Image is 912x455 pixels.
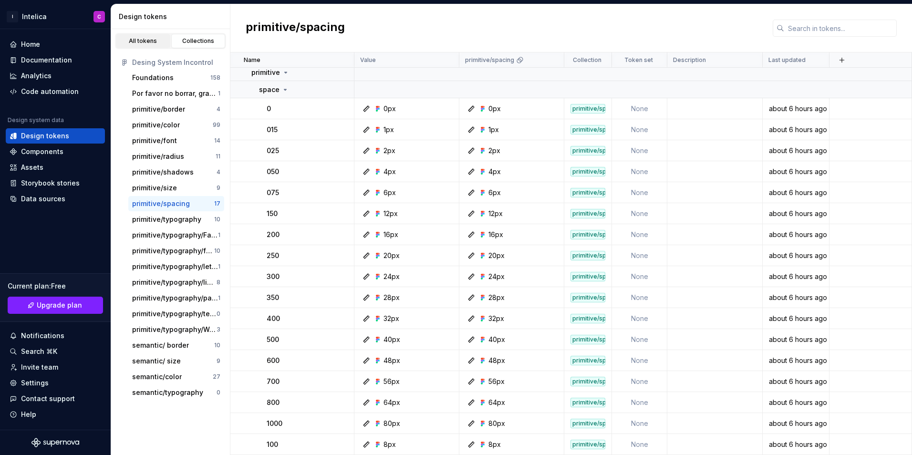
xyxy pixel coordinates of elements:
a: primitive/typography/paragraphSpacing1 [128,290,224,306]
a: Storybook stories [6,176,105,191]
div: about 6 hours ago [763,335,829,344]
div: 2px [488,146,500,155]
td: None [612,266,667,287]
div: about 6 hours ago [763,272,829,281]
div: Assets [21,163,43,172]
button: semantic/typography0 [128,385,224,400]
td: None [612,140,667,161]
button: primitive/border4 [128,102,224,117]
h2: primitive/spacing [246,20,345,37]
div: 0px [383,104,396,114]
p: Last updated [768,56,806,64]
div: 1px [488,125,499,134]
div: 16px [488,230,503,239]
div: about 6 hours ago [763,125,829,134]
span: Upgrade plan [37,300,82,310]
div: Contact support [21,394,75,403]
div: Design system data [8,116,64,124]
button: Help [6,407,105,422]
p: primitive [251,68,280,77]
div: Components [21,147,63,156]
div: Storybook stories [21,178,80,188]
p: 1000 [267,419,282,428]
div: primitive/typography/Family [132,230,218,240]
div: semantic/typography [132,388,203,397]
div: 0 [217,310,220,318]
div: 56px [383,377,400,386]
div: 56px [488,377,505,386]
button: primitive/typography/Weight3 [128,322,224,337]
div: 9 [217,357,220,365]
button: semantic/ border10 [128,338,224,353]
div: 64px [488,398,505,407]
div: primitive/spacing [132,199,190,208]
div: Home [21,40,40,49]
div: Collections [175,37,222,45]
p: 600 [267,356,280,365]
div: All tokens [119,37,167,45]
div: 80px [488,419,505,428]
div: 10 [214,341,220,349]
a: primitive/font14 [128,133,224,148]
button: semantic/ size9 [128,353,224,369]
div: 64px [383,398,400,407]
div: primitive/spacing [570,356,605,365]
div: primitive/spacing [570,314,605,323]
div: 8px [488,440,501,449]
div: about 6 hours ago [763,104,829,114]
div: Search ⌘K [21,347,57,356]
div: primitive/spacing [570,335,605,344]
a: semantic/color27 [128,369,224,384]
input: Search in tokens... [784,20,897,37]
div: Foundations [132,73,174,83]
button: Search ⌘K [6,344,105,359]
p: 025 [267,146,279,155]
div: about 6 hours ago [763,209,829,218]
a: Design tokens [6,128,105,144]
p: 500 [267,335,279,344]
div: Invite team [21,362,58,372]
div: primitive/spacing [570,272,605,281]
svg: Supernova Logo [31,438,79,447]
div: 48px [383,356,400,365]
div: primitive/spacing [570,440,605,449]
p: 075 [267,188,279,197]
td: None [612,392,667,413]
div: 9 [217,184,220,192]
div: primitive/size [132,183,177,193]
div: primitive/spacing [570,251,605,260]
div: 1 [218,231,220,239]
button: primitive/typography10 [128,212,224,227]
div: 4px [383,167,396,176]
a: primitive/size9 [128,180,224,196]
div: 99 [213,121,220,129]
td: None [612,98,667,119]
td: None [612,287,667,308]
div: 28px [383,293,400,302]
div: 24px [383,272,400,281]
div: 17 [214,200,220,207]
p: 150 [267,209,278,218]
div: primitive/spacing [570,167,605,176]
div: 1 [218,90,220,97]
div: 10 [214,247,220,255]
a: primitive/shadows4 [128,165,224,180]
div: primitive/typography/lineHeight [132,278,217,287]
button: Contact support [6,391,105,406]
a: Por favor no borrar, gracias1 [128,86,224,101]
a: Analytics [6,68,105,83]
div: about 6 hours ago [763,377,829,386]
div: 4 [217,168,220,176]
button: primitive/color99 [128,117,224,133]
button: primitive/radius11 [128,149,224,164]
button: primitive/typography/Family1 [128,227,224,243]
button: IIntelicaC [2,6,109,27]
div: about 6 hours ago [763,440,829,449]
a: Foundations158 [128,70,224,85]
div: about 6 hours ago [763,230,829,239]
div: I [7,11,18,22]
